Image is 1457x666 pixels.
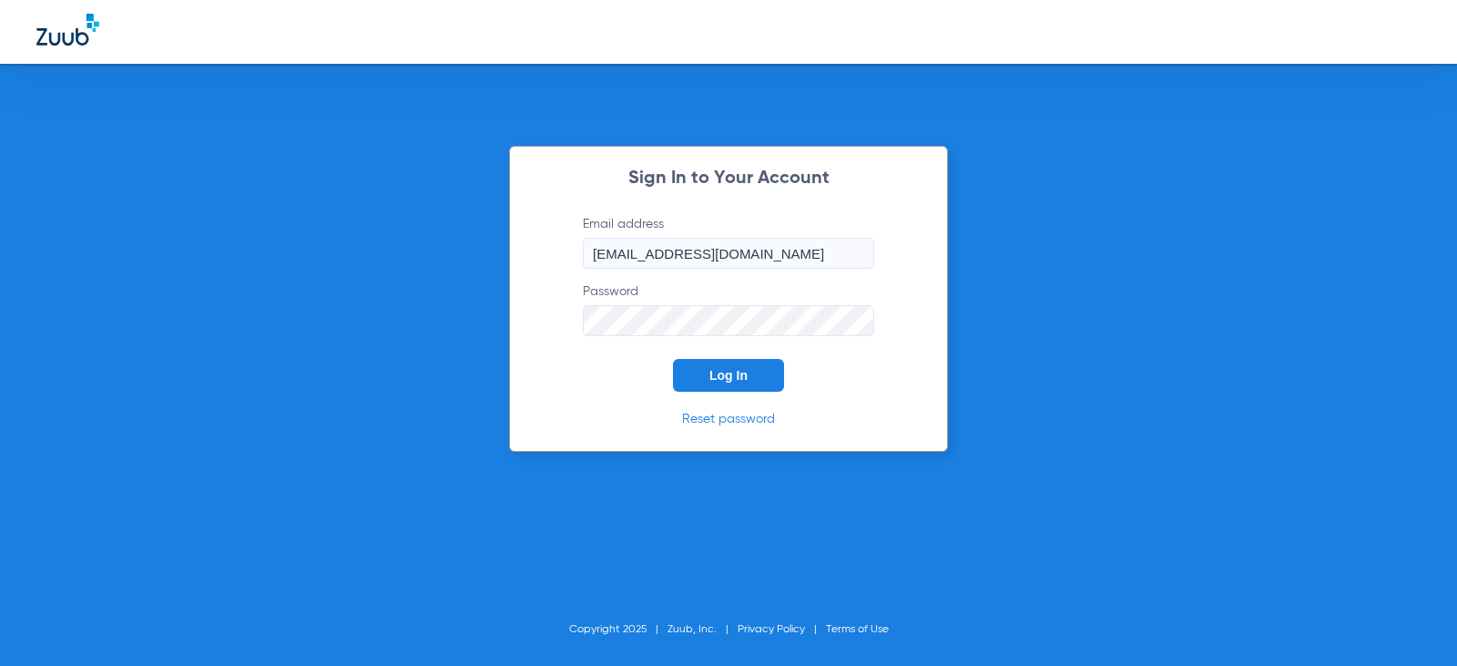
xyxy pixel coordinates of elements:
[36,14,99,46] img: Zuub Logo
[583,282,874,336] label: Password
[555,169,902,188] h2: Sign In to Your Account
[826,624,889,635] a: Terms of Use
[583,215,874,269] label: Email address
[569,620,667,639] li: Copyright 2025
[709,368,748,383] span: Log In
[667,620,738,639] li: Zuub, Inc.
[738,624,805,635] a: Privacy Policy
[673,359,784,392] button: Log In
[583,305,874,336] input: Password
[583,238,874,269] input: Email address
[682,413,775,425] a: Reset password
